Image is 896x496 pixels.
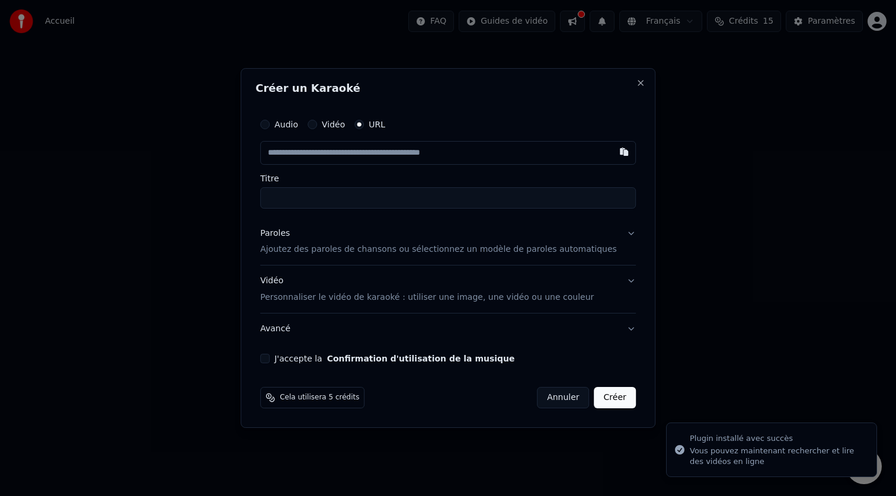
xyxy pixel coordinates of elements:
label: Audio [274,120,298,129]
div: Paroles [260,228,290,239]
button: ParolesAjoutez des paroles de chansons ou sélectionnez un modèle de paroles automatiques [260,218,636,265]
h2: Créer un Karaoké [255,83,641,94]
label: J'accepte la [274,354,514,363]
button: VidéoPersonnaliser le vidéo de karaoké : utiliser une image, une vidéo ou une couleur [260,266,636,313]
span: Cela utilisera 5 crédits [280,393,359,402]
button: Annuler [537,387,589,408]
label: Titre [260,174,636,183]
label: URL [369,120,385,129]
p: Personnaliser le vidéo de karaoké : utiliser une image, une vidéo ou une couleur [260,292,594,303]
label: Vidéo [322,120,345,129]
button: Avancé [260,313,636,344]
button: J'accepte la [327,354,515,363]
button: Créer [594,387,636,408]
div: Vidéo [260,276,594,304]
p: Ajoutez des paroles de chansons ou sélectionnez un modèle de paroles automatiques [260,244,617,256]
